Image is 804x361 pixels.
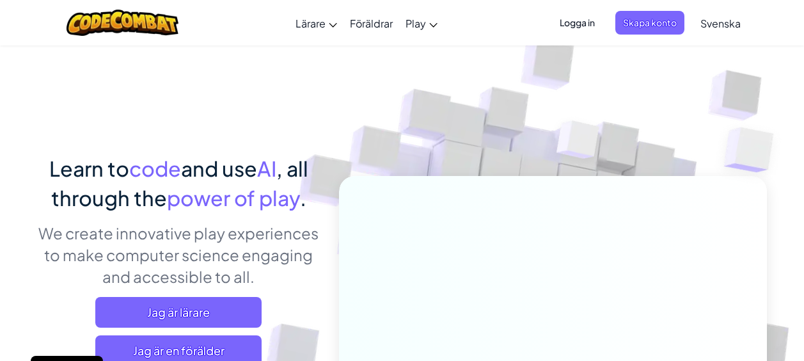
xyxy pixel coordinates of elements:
[532,95,624,191] img: Overlap cubes
[615,11,684,35] button: Skapa konto
[129,156,181,181] span: code
[700,17,741,30] span: Svenska
[167,185,300,211] span: power of play
[38,222,320,287] p: We create innovative play experiences to make computer science engaging and accessible to all.
[300,185,306,211] span: .
[257,156,276,181] span: AI
[181,156,257,181] span: and use
[49,156,129,181] span: Learn to
[289,6,343,40] a: Lärare
[67,10,178,36] img: CodeCombat logo
[552,11,603,35] button: Logga in
[694,6,747,40] a: Svenska
[95,297,262,328] a: Jag är lärare
[343,6,399,40] a: Föräldrar
[296,17,326,30] span: Lärare
[406,17,426,30] span: Play
[399,6,444,40] a: Play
